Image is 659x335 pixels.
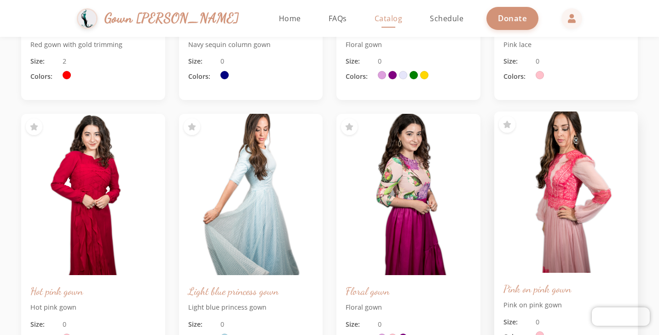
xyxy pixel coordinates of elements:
[491,107,642,277] img: Pink on pink gown
[77,6,249,31] a: Gown [PERSON_NAME]
[21,114,165,275] img: Hot pink gown
[188,319,216,329] span: Size:
[30,71,58,82] span: Colors:
[346,56,373,66] span: Size:
[30,319,58,329] span: Size:
[188,40,314,50] p: Navy sequin column gown
[30,40,156,50] p: Red gown with gold trimming
[30,284,156,298] h3: Hot pink gown
[346,302,471,312] p: Floral gown
[503,300,629,310] p: Pink on pink gown
[503,40,629,50] p: Pink lace
[592,307,650,326] iframe: Chatra live chat
[378,319,382,329] span: 0
[498,13,527,24] span: Donate
[503,71,531,82] span: Colors:
[536,317,539,327] span: 0
[220,319,224,329] span: 0
[188,302,314,312] p: Light blue princess gown
[378,56,382,66] span: 0
[346,40,471,50] p: Floral gown
[346,319,373,329] span: Size:
[188,284,314,298] h3: Light blue princess gown
[220,56,224,66] span: 0
[179,114,323,275] img: Light blue princess gown
[430,13,463,24] span: Schedule
[346,71,373,82] span: Colors:
[279,13,301,24] span: Home
[30,302,156,312] p: Hot pink gown
[536,56,539,66] span: 0
[188,71,216,82] span: Colors:
[188,56,216,66] span: Size:
[503,282,629,295] h3: Pink on pink gown
[503,317,531,327] span: Size:
[77,8,98,29] img: Gown Gmach Logo
[486,7,538,29] a: Donate
[503,56,531,66] span: Size:
[63,319,66,329] span: 0
[336,114,480,275] img: Floral gown
[329,13,347,24] span: FAQs
[104,8,239,28] span: Gown [PERSON_NAME]
[375,13,403,24] span: Catalog
[63,56,66,66] span: 2
[346,284,471,298] h3: Floral gown
[30,56,58,66] span: Size:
